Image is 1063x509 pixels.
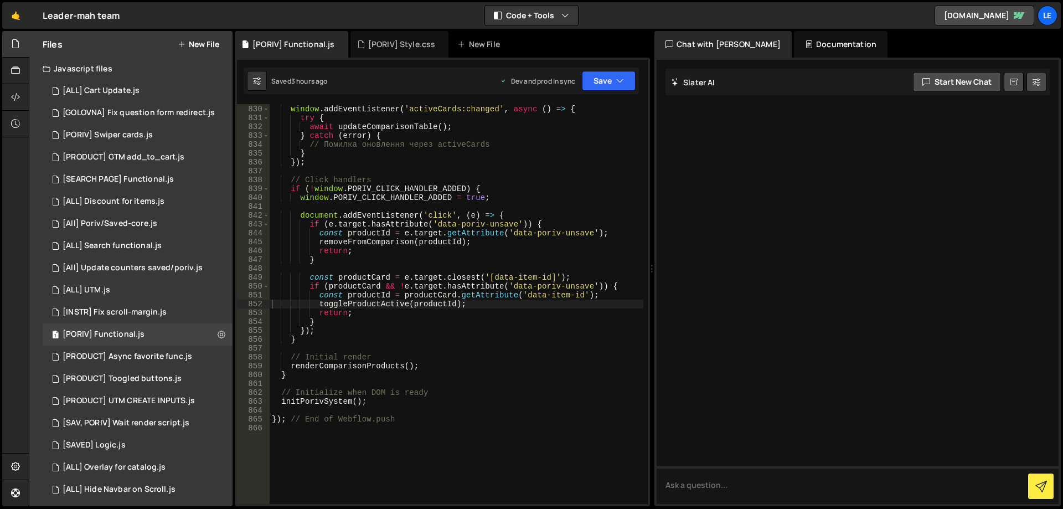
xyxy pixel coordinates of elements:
div: [INSTR] Fix scroll-margin.js [63,307,167,317]
div: 854 [237,317,270,326]
a: 🤙 [2,2,29,29]
div: 16298/45504.js [43,368,233,390]
div: 840 [237,193,270,202]
div: 845 [237,238,270,246]
div: Javascript files [29,58,233,80]
div: [ALL] Cart Update.js [63,86,140,96]
div: [GOLOVNA] Fix question form redirect.js [63,108,215,118]
div: [ALL] Search functional.js [63,241,162,251]
button: Save [582,71,636,91]
div: 16298/44467.js [43,80,233,102]
div: 850 [237,282,270,291]
div: 846 [237,246,270,255]
div: [ALL] Hide Navbar on Scroll.js [63,485,176,495]
div: [PRODUCT] UTM CREATE INPUTS.js [63,396,195,406]
div: [SAVED] Logic.js [63,440,126,450]
div: 833 [237,131,270,140]
h2: Slater AI [671,77,715,88]
div: [PORIV] Swiper cards.js [63,130,153,140]
div: 844 [237,229,270,238]
div: 843 [237,220,270,229]
div: 16298/44402.js [43,479,233,501]
div: 835 [237,149,270,158]
a: Le [1038,6,1057,25]
button: Start new chat [913,72,1001,92]
div: 857 [237,344,270,353]
div: 16298/45324.js [43,279,233,301]
div: 834 [237,140,270,149]
div: [PORIV] Functional.js [252,39,334,50]
div: 864 [237,406,270,415]
div: 836 [237,158,270,167]
div: 16298/45502.js [43,257,233,279]
div: 16298/46371.js [43,102,236,124]
div: [All] Poriv/Saved-core.js [63,219,157,229]
div: 16298/46885.js [43,146,233,168]
div: Saved [271,76,328,86]
div: 16298/45111.js [43,456,233,479]
div: 837 [237,167,270,176]
div: 860 [237,371,270,379]
div: 852 [237,300,270,309]
div: [PORIV] Functional.js [63,330,145,340]
span: 1 [52,331,59,340]
div: 16298/45326.js [43,390,233,412]
div: [ALL] Discount for items.js [63,197,164,207]
a: [DOMAIN_NAME] [935,6,1034,25]
div: [PRODUCT] Async favorite func.js [63,352,192,362]
div: 838 [237,176,270,184]
div: 832 [237,122,270,131]
div: 16298/47573.js [43,124,233,146]
div: 16298/46290.js [43,235,233,257]
div: 839 [237,184,270,193]
div: 16298/46217.js [43,301,233,323]
div: 866 [237,424,270,433]
div: [PRODUCT] GTM add_to_cart.js [63,152,184,162]
div: New File [457,39,504,50]
div: 842 [237,211,270,220]
div: 16298/45575.js [43,434,233,456]
div: 16298/45418.js [43,191,233,213]
div: 831 [237,114,270,122]
div: 855 [237,326,270,335]
div: 16298/46356.js [43,168,233,191]
div: 853 [237,309,270,317]
div: [SAV, PORIV] Wait render script.js [63,418,189,428]
div: 859 [237,362,270,371]
div: 863 [237,397,270,406]
div: 861 [237,379,270,388]
h2: Files [43,38,63,50]
div: Documentation [794,31,887,58]
div: 16298/45626.js [43,346,233,368]
div: 862 [237,388,270,397]
button: New File [178,40,219,49]
div: [ALL] Overlay for catalog.js [63,462,166,472]
div: 841 [237,202,270,211]
div: Chat with [PERSON_NAME] [654,31,792,58]
div: [SEARCH PAGE] Functional.js [63,174,174,184]
div: 856 [237,335,270,344]
div: 830 [237,105,270,114]
div: 16298/45691.js [43,412,233,434]
div: 16298/45501.js [43,213,233,235]
div: 847 [237,255,270,264]
div: 849 [237,273,270,282]
div: 858 [237,353,270,362]
div: [PRODUCT] Toogled buttons.js [63,374,182,384]
div: Dev and prod in sync [500,76,575,86]
div: 848 [237,264,270,273]
button: Code + Tools [485,6,578,25]
div: [ALL] UTM.js [63,285,110,295]
div: [PORIV] Style.css [368,39,436,50]
div: Leader-mah team [43,9,120,22]
div: 3 hours ago [291,76,328,86]
div: [PORIV] Functional.js [43,323,233,346]
div: 851 [237,291,270,300]
div: 865 [237,415,270,424]
div: [All] Update counters saved/poriv.js [63,263,203,273]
